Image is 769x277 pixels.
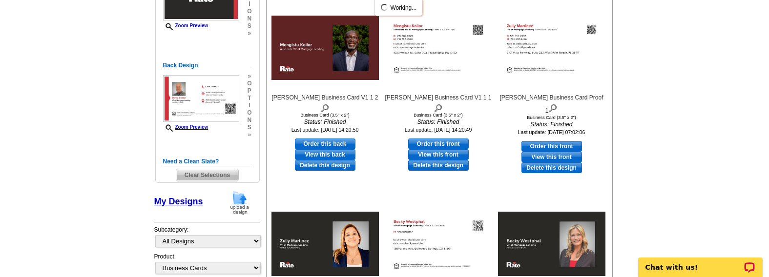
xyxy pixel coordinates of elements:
[385,212,492,276] img: Becky Westphal Business Card V3 1
[521,152,582,162] a: View this front
[295,149,355,160] a: View this back
[247,22,251,30] span: s
[380,3,388,11] img: loading...
[521,162,582,173] a: Delete this design
[271,93,379,113] div: [PERSON_NAME] Business Card V1 1 2
[163,124,208,130] a: Zoom Preview
[247,8,251,15] span: o
[163,61,252,70] h5: Back Design
[385,93,492,113] div: [PERSON_NAME] Business Card V1 1 1
[632,246,769,277] iframe: LiveChat chat widget
[154,197,203,206] a: My Designs
[247,109,251,117] span: o
[227,190,252,215] img: upload-design
[247,0,251,8] span: i
[498,212,605,276] img: Becky Westphal Business Card V3 2
[295,138,355,149] a: use this design
[521,141,582,152] a: use this design
[247,117,251,124] span: n
[291,127,359,133] small: Last update: [DATE] 14:20:50
[271,113,379,118] div: Business Card (3.5" x 2")
[247,131,251,138] span: »
[320,102,330,113] img: view design details
[163,75,239,122] img: small-thumb.jpg
[247,87,251,95] span: p
[247,15,251,22] span: n
[176,169,238,181] span: Clear Selections
[163,157,252,166] h5: Need a Clean Slate?
[154,225,260,252] div: Subcategory:
[163,23,208,28] a: Zoom Preview
[548,102,558,113] img: view design details
[408,160,469,171] a: Delete this design
[498,93,605,115] div: [PERSON_NAME] Business Card Proof 1
[408,138,469,149] a: use this design
[518,129,585,135] small: Last update: [DATE] 07:02:06
[498,120,605,129] i: Status: Finished
[385,113,492,118] div: Business Card (3.5" x 2")
[385,16,492,80] img: Mengistu Koilor Business Card V1 1 1
[247,73,251,80] span: »
[247,124,251,131] span: s
[498,16,605,80] img: Zully Martinez Business Card Proof 1
[434,102,443,113] img: view design details
[247,30,251,37] span: »
[271,118,379,126] i: Status: Finished
[247,102,251,109] span: i
[247,95,251,102] span: t
[408,149,469,160] a: View this front
[271,212,379,276] img: Zully Martinez Business Card Proof 2
[295,160,355,171] a: Delete this design
[405,127,472,133] small: Last update: [DATE] 14:20:49
[385,118,492,126] i: Status: Finished
[498,115,605,120] div: Business Card (3.5" x 2")
[271,16,379,80] img: Mengistu Koilor Business Card V1 1 2
[247,80,251,87] span: o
